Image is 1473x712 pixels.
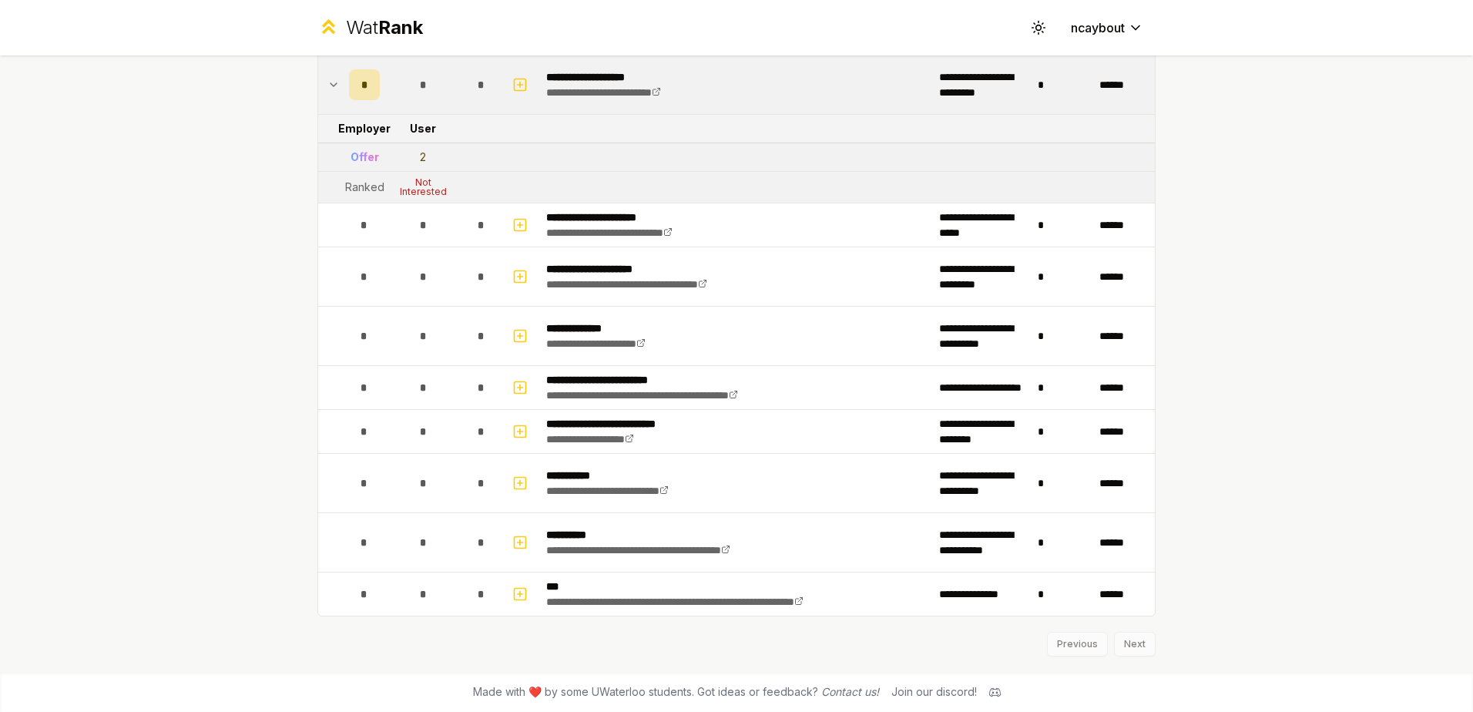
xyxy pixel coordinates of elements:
div: Offer [351,149,379,165]
div: Not Interested [392,178,454,196]
a: Contact us! [821,685,879,698]
div: Ranked [345,180,384,195]
div: 2 [420,149,426,165]
span: ncaybout [1071,18,1125,37]
div: Wat [346,15,423,40]
a: WatRank [317,15,423,40]
span: Rank [378,16,423,39]
button: ncaybout [1059,14,1156,42]
td: Employer [343,115,386,143]
span: Made with ❤️ by some UWaterloo students. Got ideas or feedback? [473,684,879,700]
td: User [386,115,460,143]
div: Join our discord! [891,684,977,700]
